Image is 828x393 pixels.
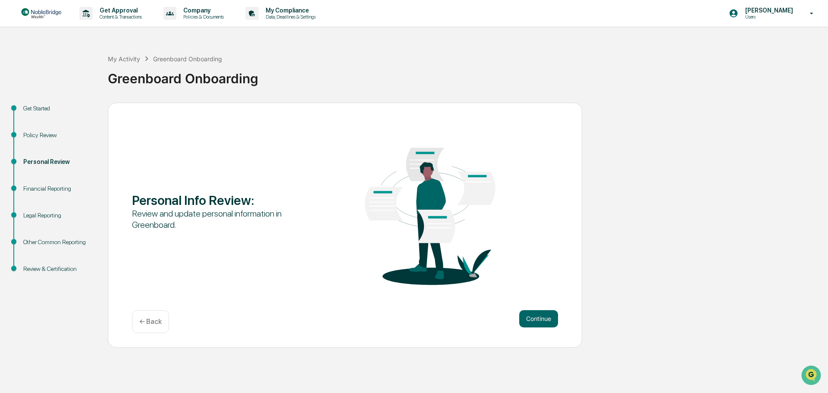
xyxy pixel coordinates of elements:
[147,69,157,79] button: Start new chat
[132,208,302,230] div: Review and update personal information in Greenboard.
[176,7,228,14] p: Company
[63,110,69,116] div: 🗄️
[9,110,16,116] div: 🖐️
[9,18,157,32] p: How can we help?
[108,55,140,63] div: My Activity
[5,122,58,137] a: 🔎Data Lookup
[176,14,228,20] p: Policies & Documents
[800,365,824,388] iframe: Open customer support
[259,7,320,14] p: My Compliance
[132,192,302,208] div: Personal Info Review :
[9,126,16,133] div: 🔎
[23,211,94,220] div: Legal Reporting
[86,146,104,153] span: Pylon
[93,7,146,14] p: Get Approval
[17,125,54,134] span: Data Lookup
[23,184,94,193] div: Financial Reporting
[93,14,146,20] p: Content & Transactions
[108,64,824,86] div: Greenboard Onboarding
[345,122,515,299] img: Personal Info Review
[738,14,797,20] p: Users
[23,131,94,140] div: Policy Review
[71,109,107,117] span: Attestations
[738,7,797,14] p: [PERSON_NAME]
[519,310,558,327] button: Continue
[9,66,24,82] img: 1746055101610-c473b297-6a78-478c-a979-82029cc54cd1
[29,75,109,82] div: We're available if you need us!
[59,105,110,121] a: 🗄️Attestations
[29,66,141,75] div: Start new chat
[61,146,104,153] a: Powered byPylon
[153,55,222,63] div: Greenboard Onboarding
[23,238,94,247] div: Other Common Reporting
[17,109,56,117] span: Preclearance
[259,14,320,20] p: Data, Deadlines & Settings
[23,104,94,113] div: Get Started
[139,318,162,326] p: ← Back
[23,264,94,274] div: Review & Certification
[23,157,94,167] div: Personal Review
[21,8,62,19] img: logo
[5,105,59,121] a: 🖐️Preclearance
